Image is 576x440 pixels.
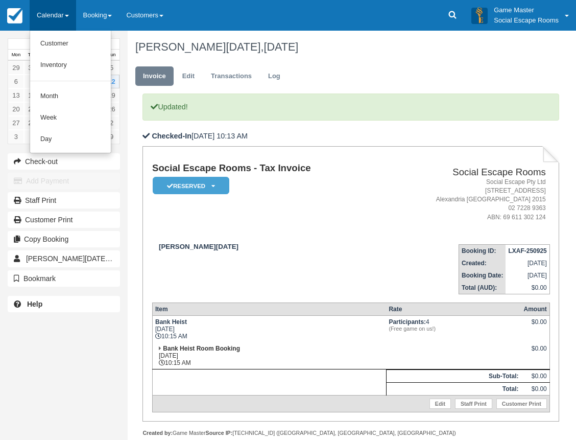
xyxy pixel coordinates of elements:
img: checkfront-main-nav-mini-logo.png [7,8,22,24]
td: [DATE] 10:15 AM [152,315,386,342]
td: $0.00 [521,369,549,382]
p: [DATE] 10:13 AM [142,131,559,142]
span: [PERSON_NAME][DATE] [26,254,112,263]
h2: Social Escape Rooms [385,167,546,178]
a: 13 [8,88,24,102]
a: Customer [30,33,111,55]
a: Week [30,107,111,129]
span: 1 [109,254,119,264]
a: 6 [8,75,24,88]
b: Help [27,300,42,308]
a: 21 [24,102,40,116]
td: [DATE] [506,257,549,269]
a: 12 [104,75,119,88]
a: Edit [429,399,451,409]
th: Mon [8,50,24,61]
a: 9 [104,130,119,144]
a: Day [30,129,111,150]
a: Log [260,66,288,86]
th: Booking ID: [459,244,506,257]
address: Social Escape Pty Ltd [STREET_ADDRESS] Alexandria [GEOGRAPHIC_DATA] 2015 02 7228 9363 ABN: 69 611... [385,178,546,222]
a: 30 [24,61,40,75]
a: 4 [24,130,40,144]
a: 3 [8,130,24,144]
th: Created: [459,257,506,269]
a: Staff Print [8,192,120,209]
td: $0.00 [506,282,549,294]
p: Updated! [142,94,559,121]
h1: [PERSON_NAME][DATE], [135,41,552,53]
th: Rate [386,303,521,315]
b: Checked-In [152,132,191,140]
strong: Participants [389,318,426,326]
h1: Social Escape Rooms - Tax Invoice [152,163,380,174]
a: 26 [104,102,119,116]
a: Customer Print [8,212,120,228]
a: Transactions [203,66,259,86]
strong: [PERSON_NAME][DATE] [159,243,238,250]
em: Reserved [153,177,229,195]
a: 5 [104,61,119,75]
th: Booking Date: [459,269,506,282]
button: Bookmark [8,270,120,287]
a: Month [30,86,111,107]
th: Total: [386,382,521,395]
span: [DATE] [263,40,298,53]
div: Game Master [TECHNICAL_ID] ([GEOGRAPHIC_DATA], [GEOGRAPHIC_DATA], [GEOGRAPHIC_DATA]) [142,429,559,437]
div: $0.00 [523,318,546,334]
a: Invoice [135,66,174,86]
strong: Bank Heist [155,318,187,326]
button: Check-out [8,153,120,170]
th: Sub-Total: [386,369,521,382]
em: (Free game on us!) [389,326,518,332]
a: Edit [175,66,202,86]
strong: Source IP: [206,430,233,436]
a: 2 [104,116,119,130]
strong: Created by: [142,430,173,436]
a: Reserved [152,176,226,195]
a: [PERSON_NAME][DATE] 1 [8,250,120,267]
strong: LXAF-250925 [508,247,546,254]
ul: Calendar [30,31,111,153]
a: 27 [8,116,24,130]
p: Game Master [494,5,559,15]
a: Customer Print [496,399,547,409]
strong: Bank Heist Room Booking [163,345,240,352]
td: $0.00 [521,382,549,395]
a: 14 [24,88,40,102]
th: Item [152,303,386,315]
div: $0.00 [523,345,546,360]
button: Copy Booking [8,231,120,247]
a: Staff Print [455,399,492,409]
th: Total (AUD): [459,282,506,294]
a: 19 [104,88,119,102]
a: 20 [8,102,24,116]
button: Add Payment [8,173,120,189]
td: 4 [386,315,521,342]
td: [DATE] 10:15 AM [152,342,386,369]
th: Amount [521,303,549,315]
p: Social Escape Rooms [494,15,559,26]
a: 29 [8,61,24,75]
a: 7 [24,75,40,88]
img: A3 [471,7,488,24]
td: [DATE] [506,269,549,282]
th: Tue [24,50,40,61]
a: 28 [24,116,40,130]
th: Sun [104,50,119,61]
a: Help [8,296,120,312]
a: Inventory [30,55,111,76]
